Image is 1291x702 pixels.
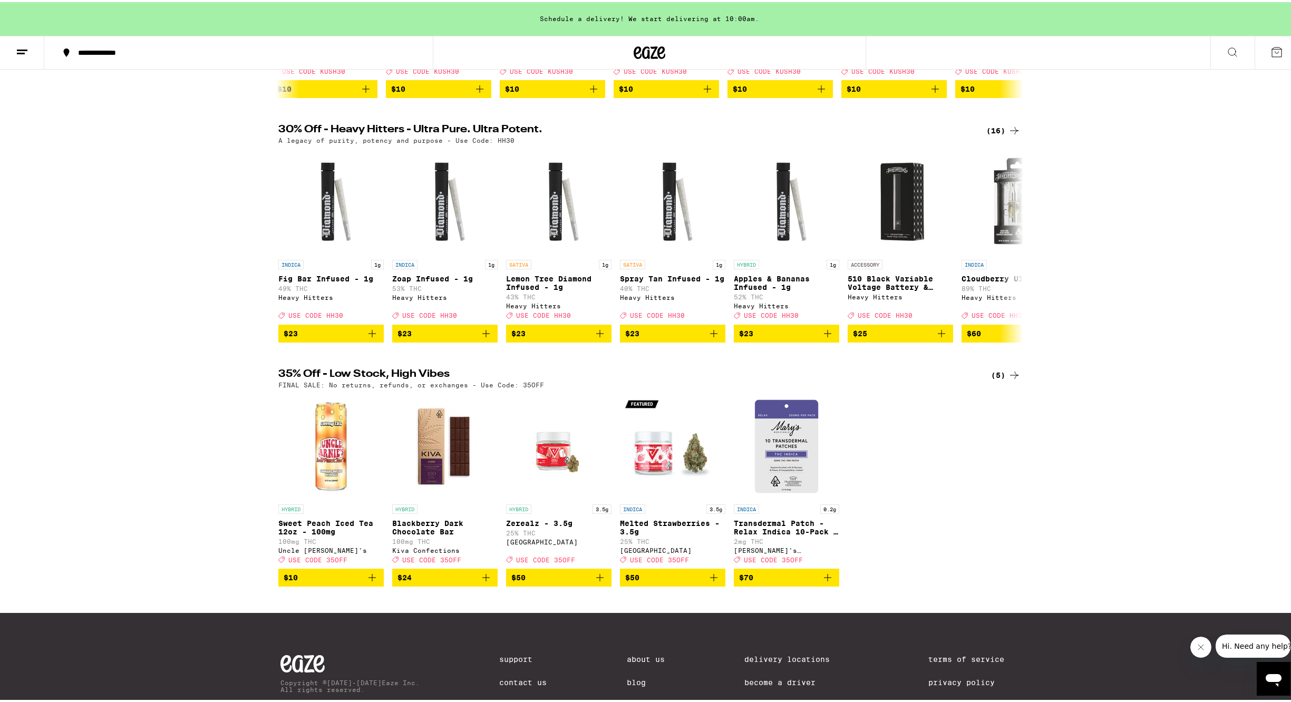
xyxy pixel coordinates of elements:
p: INDICA [392,258,418,267]
a: Open page for Fig Bar Infused - 1g from Heavy Hitters [278,147,384,322]
span: USE CODE 35OFF [402,554,461,561]
span: USE CODE 35OFF [744,554,803,561]
span: $10 [277,83,292,91]
a: Open page for 510 Black Variable Voltage Battery & Charger from Heavy Hitters [848,147,953,322]
div: [GEOGRAPHIC_DATA] [506,537,611,543]
a: Open page for Lemon Tree Diamond Infused - 1g from Heavy Hitters [506,147,611,322]
span: USE CODE HH30 [630,310,685,317]
p: 1g [827,258,839,267]
p: Sweet Peach Iced Tea 12oz - 100mg [278,517,384,534]
button: Add to bag [506,323,611,340]
p: Blackberry Dark Chocolate Bar [392,517,498,534]
p: ACCESSORY [848,258,882,267]
span: $10 [619,83,633,91]
span: USE CODE 35OFF [516,554,575,561]
p: 100mg THC [278,536,384,543]
p: 3.5g [593,502,611,512]
a: Blog [627,676,665,685]
div: Heavy Hitters [392,292,498,299]
span: USE CODE 35OFF [630,554,689,561]
p: Copyright © [DATE]-[DATE] Eaze Inc. All rights reserved. [280,677,420,691]
div: [PERSON_NAME]'s Medicinals [734,545,839,552]
span: $25 [853,327,867,336]
p: Melted Strawberries - 3.5g [620,517,725,534]
p: INDICA [620,502,645,512]
p: 100mg THC [392,536,498,543]
a: (5) [991,367,1021,379]
p: 0.2g [820,502,839,512]
button: Add to bag [955,78,1061,96]
p: 1g [599,258,611,267]
iframe: Message from company [1216,632,1290,656]
span: $70 [739,571,753,580]
span: USE CODE KUSH30 [965,66,1028,73]
button: Add to bag [614,78,719,96]
a: (16) [986,122,1021,135]
button: Add to bag [278,323,384,340]
span: $23 [739,327,753,336]
p: 510 Black Variable Voltage Battery & Charger [848,272,953,289]
img: Heavy Hitters - 510 Black Variable Voltage Battery & Charger [848,147,953,252]
span: USE CODE KUSH30 [737,66,801,73]
div: Heavy Hitters [962,292,1067,299]
img: Kiva Confections - Blackberry Dark Chocolate Bar [392,392,498,497]
button: Add to bag [734,567,839,584]
span: $23 [397,327,412,336]
a: Delivery Locations [744,653,849,661]
p: INDICA [734,502,759,512]
p: 1g [713,258,725,267]
h2: 35% Off - Low Stock, High Vibes [278,367,969,379]
span: USE CODE HH30 [516,310,571,317]
div: Heavy Hitters [734,300,839,307]
button: Add to bag [727,78,833,96]
iframe: Button to launch messaging window [1257,660,1290,694]
span: USE CODE KUSH30 [624,66,687,73]
p: HYBRID [734,258,759,267]
button: Add to bag [962,323,1067,340]
span: USE CODE HH30 [288,310,343,317]
span: $23 [511,327,526,336]
a: Contact Us [499,676,547,685]
p: Zerealz - 3.5g [506,517,611,525]
a: About Us [627,653,665,661]
span: $10 [284,571,298,580]
p: SATIVA [620,258,645,267]
p: A legacy of purity, potency and purpose - Use Code: HH30 [278,135,515,142]
div: Heavy Hitters [506,300,611,307]
a: Open page for Apples & Bananas Infused - 1g from Heavy Hitters [734,147,839,322]
p: 49% THC [278,283,384,290]
span: USE CODE KUSH30 [396,66,459,73]
p: INDICA [278,258,304,267]
p: Transdermal Patch - Relax Indica 10-Pack - 200mg [734,517,839,534]
img: Heavy Hitters - Zoap Infused - 1g [392,147,498,252]
button: Add to bag [386,78,491,96]
a: Open page for Zerealz - 3.5g from Ember Valley [506,392,611,567]
span: $50 [511,571,526,580]
span: $10 [960,83,975,91]
button: Add to bag [841,78,947,96]
span: $10 [505,83,519,91]
p: 25% THC [506,528,611,534]
p: 2mg THC [734,536,839,543]
h2: 30% Off - Heavy Hitters - Ultra Pure. Ultra Potent. [278,122,969,135]
p: Fig Bar Infused - 1g [278,272,384,281]
img: Heavy Hitters - Spray Tan Infused - 1g [620,147,725,252]
span: USE CODE HH30 [744,310,799,317]
a: Open page for Blackberry Dark Chocolate Bar from Kiva Confections [392,392,498,567]
p: INDICA [962,258,987,267]
div: Heavy Hitters [620,292,725,299]
a: Terms of Service [928,653,1018,661]
img: Heavy Hitters - Apples & Bananas Infused - 1g [734,147,839,252]
p: 53% THC [392,283,498,290]
p: 1g [485,258,498,267]
a: Become a Driver [744,676,849,685]
button: Add to bag [392,567,498,584]
button: Add to bag [734,323,839,340]
a: Open page for Melted Strawberries - 3.5g from Ember Valley [620,392,725,567]
a: Open page for Zoap Infused - 1g from Heavy Hitters [392,147,498,322]
iframe: Close message [1190,635,1211,656]
img: Ember Valley - Melted Strawberries - 3.5g [620,392,725,497]
p: HYBRID [278,502,304,512]
span: $23 [625,327,639,336]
